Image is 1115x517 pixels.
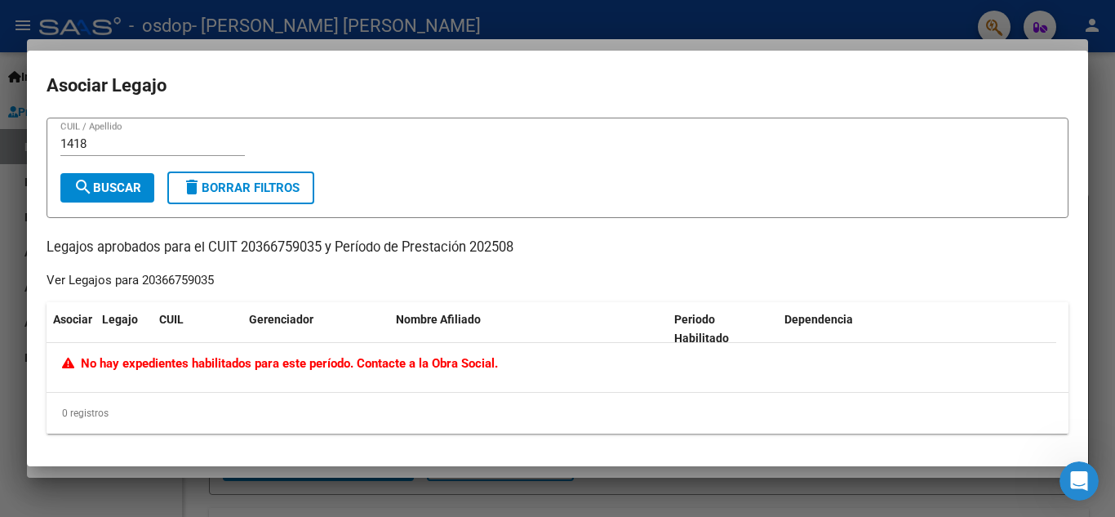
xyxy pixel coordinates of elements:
mat-icon: delete [182,177,202,197]
span: CUIL [159,313,184,326]
div: Ver Legajos para 20366759035 [47,271,214,290]
datatable-header-cell: CUIL [153,302,242,356]
span: Asociar [53,313,92,326]
h2: Asociar Legajo [47,70,1068,101]
p: Legajos aprobados para el CUIT 20366759035 y Período de Prestación 202508 [47,238,1068,258]
span: Periodo Habilitado [674,313,729,345]
span: Nombre Afiliado [396,313,481,326]
mat-icon: search [73,177,93,197]
button: Buscar [60,173,154,203]
datatable-header-cell: Dependencia [778,302,1056,356]
span: Borrar Filtros [182,181,300,195]
span: Buscar [73,181,141,195]
span: No hay expedientes habilitados para este período. Contacte a la Obra Social. [62,356,498,371]
datatable-header-cell: Asociar [47,302,96,356]
span: Legajo [102,313,138,326]
button: Borrar Filtros [167,172,314,204]
span: Gerenciador [249,313,313,326]
datatable-header-cell: Legajo [96,302,153,356]
div: 0 registros [47,393,1068,434]
span: Dependencia [784,313,853,326]
datatable-header-cell: Nombre Afiliado [389,302,668,356]
iframe: Intercom live chat [1059,461,1099,501]
datatable-header-cell: Gerenciador [242,302,389,356]
datatable-header-cell: Periodo Habilitado [668,302,778,356]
